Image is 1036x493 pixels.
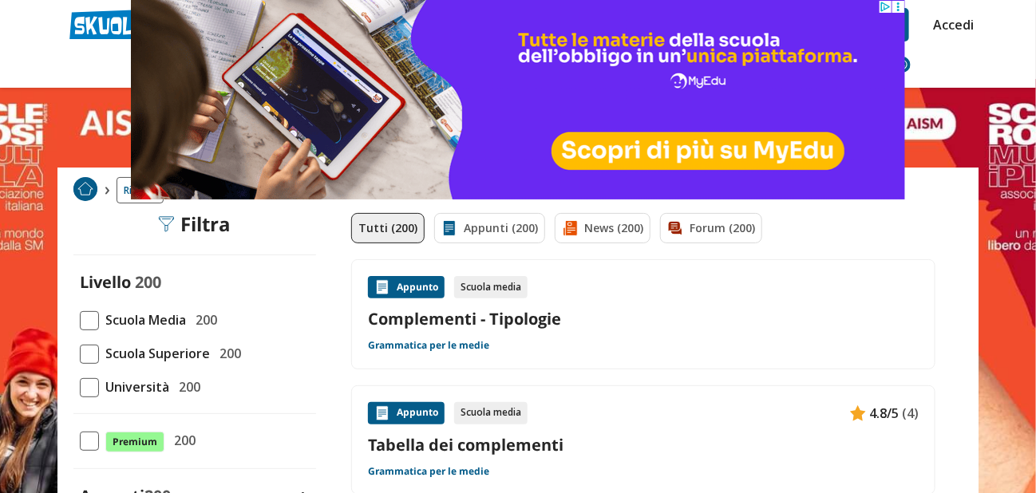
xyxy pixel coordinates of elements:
[172,377,200,397] span: 200
[135,271,161,293] span: 200
[660,213,762,243] a: Forum (200)
[441,220,457,236] img: Appunti filtro contenuto
[168,430,196,451] span: 200
[368,339,489,352] a: Grammatica per le medie
[374,279,390,295] img: Appunti contenuto
[159,213,231,235] div: Filtra
[368,402,445,424] div: Appunto
[189,310,217,330] span: 200
[99,310,186,330] span: Scuola Media
[374,405,390,421] img: Appunti contenuto
[105,432,164,452] span: Premium
[454,276,528,298] div: Scuola media
[159,216,175,232] img: Filtra filtri mobile
[73,177,97,203] a: Home
[667,220,683,236] img: Forum filtro contenuto
[99,343,210,364] span: Scuola Superiore
[213,343,241,364] span: 200
[454,402,528,424] div: Scuola media
[368,465,489,478] a: Grammatica per le medie
[73,177,97,201] img: Home
[562,220,578,236] img: News filtro contenuto
[933,8,967,41] a: Accedi
[368,308,919,329] a: Complementi - Tipologie
[368,434,919,456] a: Tabella dei complementi
[117,177,164,203] a: Ricerca
[99,377,169,397] span: Università
[902,403,919,424] span: (4)
[351,213,425,243] a: Tutti (200)
[869,403,899,424] span: 4.8/5
[368,276,445,298] div: Appunto
[555,213,650,243] a: News (200)
[80,271,131,293] label: Livello
[434,213,545,243] a: Appunti (200)
[850,405,866,421] img: Appunti contenuto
